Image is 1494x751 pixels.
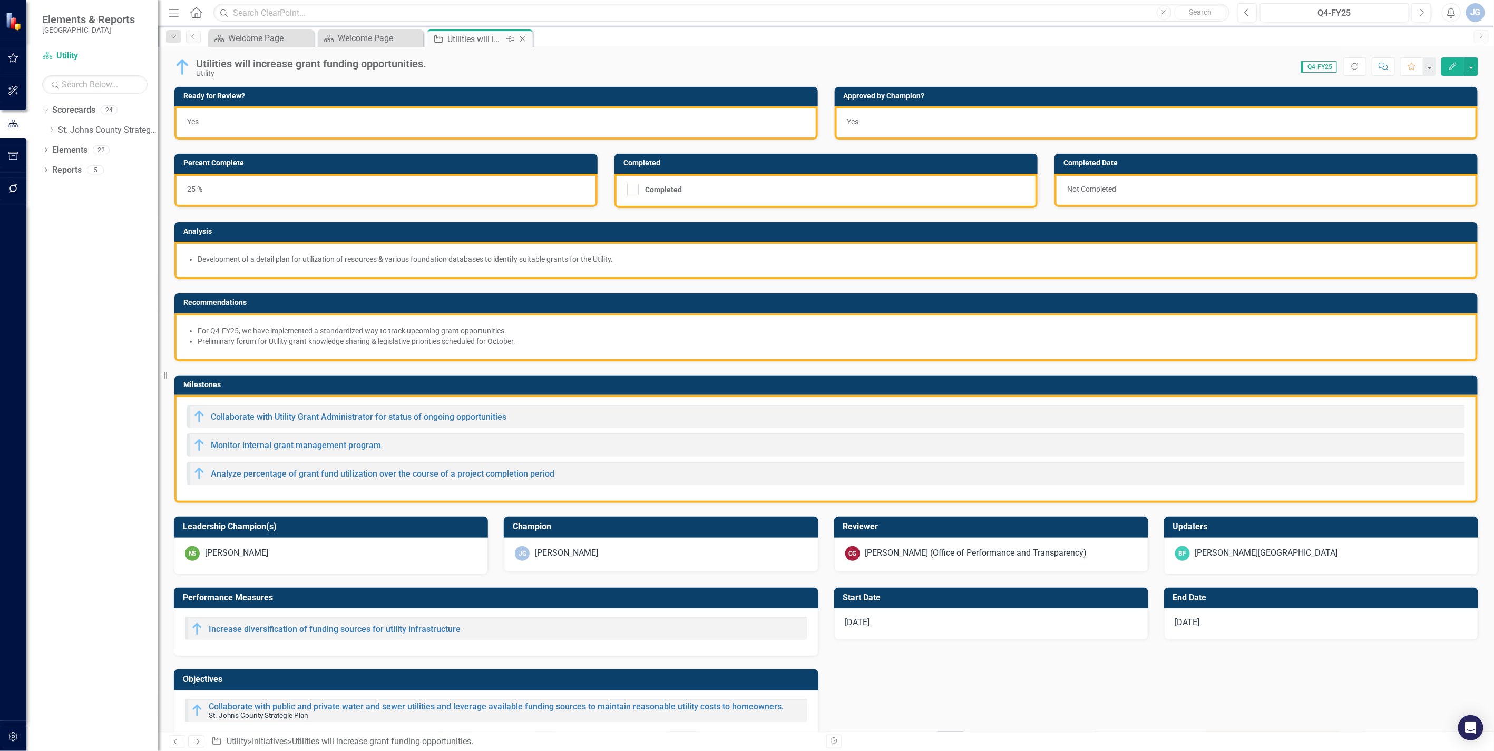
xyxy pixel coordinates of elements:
[58,124,158,136] a: St. Johns County Strategic Plan
[1264,7,1406,19] div: Q4-FY25
[174,174,598,207] div: 25 %
[52,144,87,156] a: Elements
[205,547,268,559] div: [PERSON_NAME]
[211,469,554,479] a: Analyze percentage of grant fund utilization over the course of a project completion period
[843,593,1143,602] h3: Start Date
[292,736,473,746] div: Utilities will increase grant funding opportunities.
[101,106,118,115] div: 24
[183,381,1472,389] h3: Milestones
[844,92,1473,100] h3: Approved by Champion?
[211,412,506,422] a: Collaborate with Utility Grant Administrator for status of ongoing opportunities
[193,410,206,423] img: In Progress
[1063,159,1472,167] h3: Completed Date
[1466,3,1485,22] button: JG
[535,547,598,559] div: [PERSON_NAME]
[845,546,860,561] div: CG
[227,736,248,746] a: Utility
[320,32,421,45] a: Welcome Page
[196,58,426,70] div: Utilities will increase grant funding opportunities.
[5,12,24,30] img: ClearPoint Strategy
[191,704,203,717] img: In Progress
[52,104,95,116] a: Scorecards
[42,75,148,94] input: Search Below...
[42,26,135,34] small: [GEOGRAPHIC_DATA]
[865,547,1087,559] div: [PERSON_NAME] (Office of Performance and Transparency)
[183,675,813,684] h3: Objectives
[843,522,1143,531] h3: Reviewer
[183,522,483,531] h3: Leadership Champion(s)
[211,32,311,45] a: Welcome Page
[198,254,1465,264] li: Development of a detail plan for utilization of resources & various foundation databases to ident...
[1301,61,1337,73] span: Q4-FY25
[1174,5,1227,20] button: Search
[183,92,813,100] h3: Ready for Review?
[183,159,592,167] h3: Percent Complete
[209,711,308,719] small: St. Johns County Strategic Plan
[211,440,381,450] a: Monitor internal grant management program
[187,117,199,126] span: Yes
[1173,593,1473,602] h3: End Date
[1173,522,1473,531] h3: Updaters
[211,736,818,748] div: » »
[623,159,1032,167] h3: Completed
[338,32,421,45] div: Welcome Page
[193,439,206,451] img: In Progress
[42,50,148,62] a: Utility
[196,70,426,77] div: Utility
[513,522,813,531] h3: Champion
[213,4,1229,22] input: Search ClearPoint...
[1175,617,1200,627] span: [DATE]
[191,622,203,635] img: In Progress
[252,736,288,746] a: Initiatives
[42,13,135,26] span: Elements & Reports
[183,228,1472,235] h3: Analysis
[185,546,200,561] div: NS
[1195,547,1338,559] div: [PERSON_NAME][GEOGRAPHIC_DATA]
[198,336,1465,347] li: Preliminary forum for Utility grant knowledge sharing & legislative priorities scheduled for Octo...
[193,467,206,480] img: In Progress
[447,33,504,46] div: Utilities will increase grant funding opportunities.
[847,117,859,126] span: Yes
[183,593,813,602] h3: Performance Measures
[52,164,82,176] a: Reports
[1175,546,1190,561] div: BF
[1189,8,1212,16] span: Search
[228,32,311,45] div: Welcome Page
[1260,3,1410,22] button: Q4-FY25
[1054,174,1478,207] div: Not Completed
[845,617,870,627] span: [DATE]
[174,58,191,75] img: In Progress
[209,624,461,634] a: Increase diversification of funding sources for utility infrastructure
[1458,715,1483,740] div: Open Intercom Messenger
[209,701,784,712] a: Collaborate with public and private water and sewer utilities and leverage available funding sour...
[87,165,104,174] div: 5
[515,546,530,561] div: JG
[198,325,1465,336] li: For Q4-FY25, we have implemented a standardized way to track upcoming grant opportunities.
[183,299,1472,307] h3: Recommendations
[93,145,110,154] div: 22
